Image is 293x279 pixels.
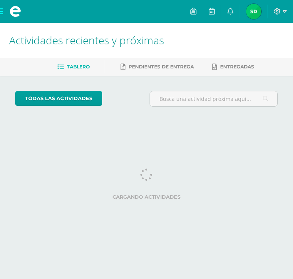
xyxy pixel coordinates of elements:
a: Tablero [57,61,90,73]
img: 324bb892814eceb0f5012498de3a169f.png [246,4,261,19]
span: Tablero [67,64,90,70]
span: Actividades recientes y próximas [9,33,164,47]
label: Cargando actividades [15,194,278,200]
span: Entregadas [220,64,254,70]
input: Busca una actividad próxima aquí... [150,91,277,106]
a: Entregadas [212,61,254,73]
a: todas las Actividades [15,91,102,106]
span: Pendientes de entrega [129,64,194,70]
a: Pendientes de entrega [121,61,194,73]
